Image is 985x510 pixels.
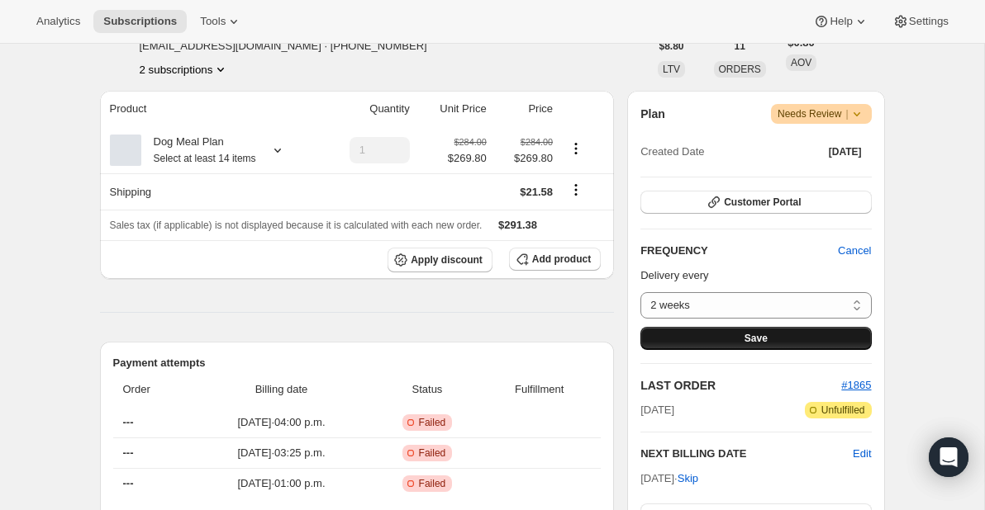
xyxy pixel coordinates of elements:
span: Failed [419,446,446,460]
h2: LAST ORDER [640,377,841,394]
button: Settings [883,10,959,33]
span: [DATE] [640,402,674,418]
th: Price [492,91,558,127]
th: Order [113,371,192,408]
p: Delivery every [640,267,871,284]
button: Save [640,327,871,350]
button: [DATE] [819,140,872,163]
a: #1865 [841,379,871,391]
button: Add product [509,248,601,271]
span: Save [745,332,768,345]
th: Unit Price [415,91,492,127]
span: Sales tax (if applicable) is not displayed because it is calculated with each new order. [110,220,483,231]
button: Analytics [26,10,90,33]
button: Edit [853,446,871,462]
span: Needs Review [778,106,865,122]
button: Help [803,10,878,33]
span: $291.38 [498,219,537,231]
span: | [845,107,848,120]
small: Select at least 14 items [154,153,256,164]
span: $8.80 [659,40,684,53]
h2: Plan [640,106,665,122]
span: [EMAIL_ADDRESS][DOMAIN_NAME] · [PHONE_NUMBER] [140,38,427,54]
span: Tools [200,15,226,28]
span: [DATE] · 03:25 p.m. [196,445,366,461]
span: Fulfillment [488,381,591,398]
h2: NEXT BILLING DATE [640,446,853,462]
button: Product actions [140,61,230,78]
button: Cancel [828,238,881,264]
button: Subscriptions [93,10,187,33]
span: Failed [419,416,446,429]
span: --- [123,416,134,428]
span: [DATE] · [640,472,698,484]
span: Skip [678,470,698,487]
span: LTV [663,64,680,75]
span: Add product [532,253,591,266]
span: $269.80 [448,150,487,167]
span: $21.58 [520,186,553,198]
span: Customer Portal [724,196,801,209]
span: --- [123,477,134,489]
span: Help [830,15,852,28]
small: $284.00 [454,137,487,147]
span: Subscriptions [103,15,177,28]
button: #1865 [841,377,871,394]
span: Status [377,381,478,398]
button: Shipping actions [563,181,589,199]
span: AOV [791,57,811,68]
span: Cancel [838,243,871,259]
span: Settings [909,15,949,28]
div: Dog Meal Plan [141,134,256,167]
span: 11 [735,40,745,53]
span: --- [123,446,134,459]
h2: Payment attempts [113,355,602,371]
span: Billing date [196,381,366,398]
span: Failed [419,477,446,490]
span: [DATE] [829,145,862,158]
button: Apply discount [388,248,492,272]
span: [DATE] · 01:00 p.m. [196,475,366,492]
th: Quantity [319,91,415,127]
span: $269.80 [497,150,553,167]
button: 11 [725,35,755,58]
span: Created Date [640,144,704,160]
span: Apply discount [411,253,483,267]
small: $284.00 [521,137,553,147]
button: Customer Portal [640,191,871,214]
span: [DATE] · 04:00 p.m. [196,414,366,431]
th: Product [100,91,320,127]
span: Unfulfilled [821,404,865,417]
button: $8.80 [650,35,694,58]
button: Tools [190,10,252,33]
button: Skip [668,465,708,492]
span: ORDERS [719,64,761,75]
div: Open Intercom Messenger [929,437,968,477]
span: Analytics [36,15,80,28]
h2: FREQUENCY [640,243,838,259]
th: Shipping [100,173,320,210]
button: Product actions [563,139,589,158]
